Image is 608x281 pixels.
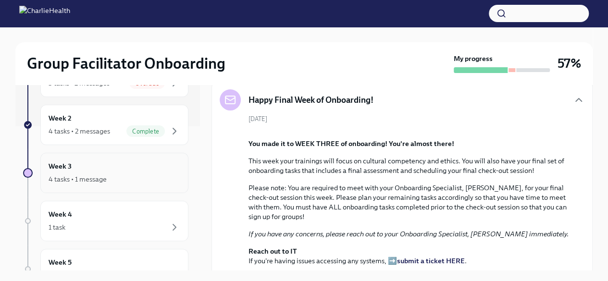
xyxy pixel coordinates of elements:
[49,222,65,232] div: 1 task
[49,126,110,136] div: 4 tasks • 2 messages
[397,257,465,265] a: submit a ticket HERE
[248,114,267,123] span: [DATE]
[49,174,107,184] div: 4 tasks • 1 message
[23,105,188,145] a: Week 24 tasks • 2 messagesComplete
[248,246,569,266] p: If you're having issues accessing any systems, ➡️ .
[49,209,72,220] h6: Week 4
[23,201,188,241] a: Week 41 task
[248,94,373,106] h5: Happy Final Week of Onboarding!
[19,6,70,21] img: CharlieHealth
[454,54,493,63] strong: My progress
[248,156,569,175] p: This week your trainings will focus on cultural competency and ethics. You will also have your fi...
[27,54,225,73] h2: Group Facilitator Onboarding
[49,113,72,123] h6: Week 2
[23,153,188,193] a: Week 34 tasks • 1 message
[126,128,165,135] span: Complete
[49,161,72,171] h6: Week 3
[248,183,569,221] p: Please note: You are required to meet with your Onboarding Specialist, [PERSON_NAME], for your fi...
[49,257,72,268] h6: Week 5
[248,247,297,256] strong: Reach out to IT
[558,55,581,72] h3: 57%
[248,230,569,238] em: If you have any concerns, please reach out to your Onboarding Specialist, [PERSON_NAME] immediately.
[248,139,454,148] strong: You made it to WEEK THREE of onboarding! You're almost there!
